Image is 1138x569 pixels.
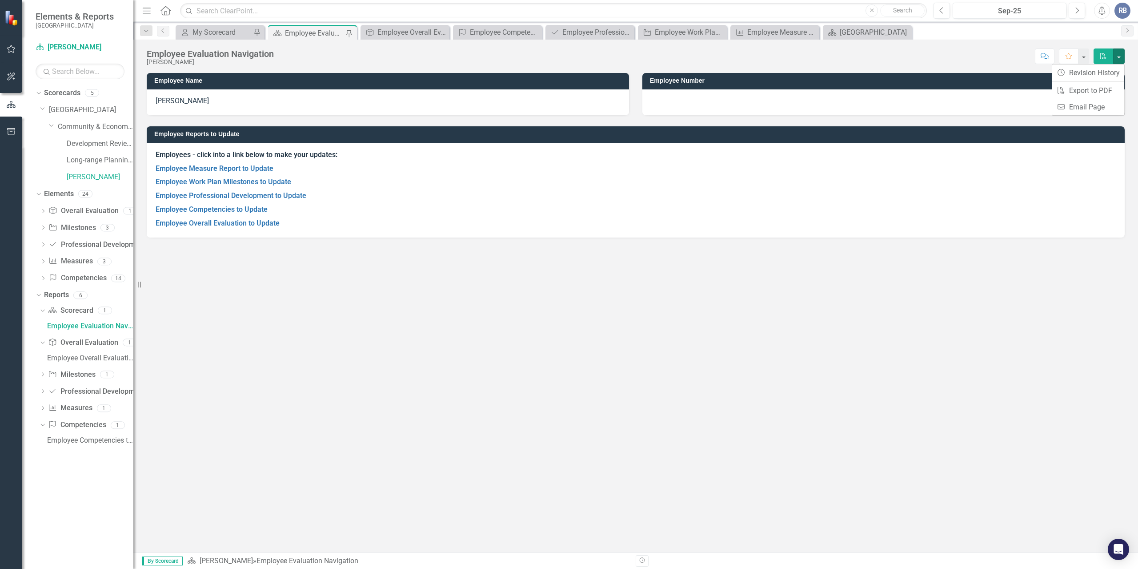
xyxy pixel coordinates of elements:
a: Overall Evaluation [48,338,118,348]
img: ClearPoint Strategy [4,10,20,25]
a: Milestones [48,370,95,380]
span: By Scorecard [142,557,183,565]
div: Employee Evaluation Navigation [285,28,344,39]
a: Competencies [48,420,106,430]
div: 1 [123,339,137,347]
small: [GEOGRAPHIC_DATA] [36,22,114,29]
div: 5 [85,89,99,97]
div: 1 [123,207,137,215]
button: RB [1114,3,1130,19]
div: My Scorecard [192,27,251,38]
div: Employee Evaluation Navigation [256,557,358,565]
div: Employee Overall Evaluation to Update [377,27,447,38]
a: [GEOGRAPHIC_DATA] [49,105,133,115]
a: Employee Work Plan Milestones to Update [156,178,291,186]
a: [PERSON_NAME] [67,172,133,182]
div: Sep-25 [956,6,1063,16]
a: Community & Economic Development Department [58,122,133,132]
a: My Scorecard [178,27,251,38]
div: Employee Overall Evaluation to Update [47,354,133,362]
a: Revision History [1052,65,1124,81]
input: Search ClearPoint... [180,3,927,19]
div: 14 [111,274,125,282]
a: Employee Competencies to Update [455,27,540,38]
a: Employee Overall Evaluation to Update [45,351,133,365]
div: Open Intercom Messenger [1108,539,1129,560]
a: Measures [48,256,92,266]
a: Employee Professional Development to Update [156,191,306,200]
div: 1 [98,307,112,315]
a: Elements [44,189,74,199]
div: Employee Measure Report to Update [747,27,817,38]
a: Employee Competencies to Update [156,205,268,214]
span: Elements & Reports [36,11,114,22]
a: Scorecards [44,88,80,98]
span: Search [893,7,912,14]
a: Overall Evaluation [48,206,118,216]
a: Reports [44,290,69,300]
button: Search [880,4,925,17]
a: Employee Competencies to Update [45,433,133,448]
strong: Employees - click into a link below to make your updates: [156,150,337,159]
a: Competencies [48,273,106,283]
p: [PERSON_NAME] [156,96,620,106]
h3: Employee Number [650,77,1120,84]
button: Sep-25 [953,3,1066,19]
a: Employee Measure Report to Update [156,164,273,173]
a: Employee Professional Development to Update [548,27,632,38]
div: 1 [97,404,111,412]
a: Employee Work Plan Milestones to Update [640,27,725,38]
a: Export to PDF [1052,82,1124,99]
div: Employee Evaluation Navigation [47,322,133,330]
h3: Employee Reports to Update [154,131,1120,137]
div: 3 [97,258,112,265]
a: Scorecard [48,306,93,316]
div: » [187,556,629,566]
a: Measures [48,403,92,413]
a: Employee Overall Evaluation to Update [363,27,447,38]
a: [PERSON_NAME] [200,557,253,565]
a: [GEOGRAPHIC_DATA] [825,27,910,38]
a: Employee Evaluation Navigation [45,319,133,333]
div: Employee Work Plan Milestones to Update [655,27,725,38]
h3: Employee Name [154,77,625,84]
a: Development Review Program [67,139,133,149]
a: Employee Overall Evaluation to Update [156,219,280,227]
div: 1 [100,371,114,378]
a: Milestones [48,223,96,233]
a: [PERSON_NAME] [36,42,124,52]
div: [GEOGRAPHIC_DATA] [840,27,910,38]
a: Professional Development [48,240,145,250]
div: Employee Competencies to Update [47,436,133,444]
input: Search Below... [36,64,124,79]
a: Long-range Planning Program [67,155,133,165]
a: Professional Development [48,387,144,397]
div: 1 [111,421,125,429]
a: Email Page [1052,99,1124,115]
div: Employee Professional Development to Update [562,27,632,38]
div: 24 [78,190,92,198]
div: Employee Evaluation Navigation [147,49,274,59]
div: Employee Competencies to Update [470,27,540,38]
a: Employee Measure Report to Update [733,27,817,38]
div: [PERSON_NAME] [147,59,274,65]
div: 3 [100,224,115,231]
div: 6 [73,291,88,299]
